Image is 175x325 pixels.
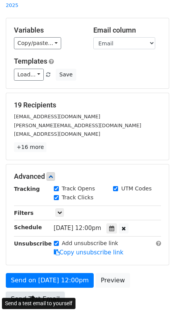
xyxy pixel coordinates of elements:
a: Copy/paste... [14,37,61,49]
label: Track Clicks [62,194,94,202]
label: Track Opens [62,185,95,193]
strong: Schedule [14,224,42,230]
a: +16 more [14,142,46,152]
span: [DATE] 12:00pm [54,225,101,232]
h5: Variables [14,26,82,35]
a: Load... [14,69,44,81]
small: [PERSON_NAME][EMAIL_ADDRESS][DOMAIN_NAME] [14,123,141,128]
label: UTM Codes [121,185,151,193]
small: [EMAIL_ADDRESS][DOMAIN_NAME] [14,131,100,137]
a: Preview [96,273,130,288]
small: [EMAIL_ADDRESS][DOMAIN_NAME] [14,114,100,119]
button: Save [56,69,76,81]
iframe: Chat Widget [136,288,175,325]
h5: Email column [93,26,161,35]
a: Send on [DATE] 12:00pm [6,273,94,288]
a: Send Test Email [6,292,65,306]
strong: Tracking [14,186,40,192]
div: Send a test email to yourself [2,298,75,309]
h5: Advanced [14,172,161,181]
strong: Filters [14,210,34,216]
a: Templates [14,57,47,65]
strong: Unsubscribe [14,240,52,247]
a: Copy unsubscribe link [54,249,124,256]
h5: 19 Recipients [14,101,161,109]
label: Add unsubscribe link [62,239,118,247]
